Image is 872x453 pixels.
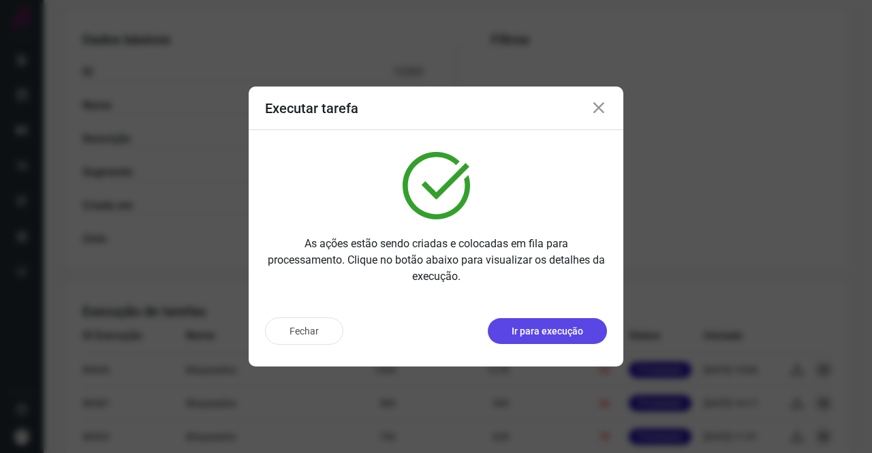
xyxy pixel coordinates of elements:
[265,100,358,116] h3: Executar tarefa
[265,236,607,285] p: As ações estão sendo criadas e colocadas em fila para processamento. Clique no botão abaixo para ...
[512,324,583,339] p: Ir para execução
[403,152,470,219] img: verified.svg
[265,317,343,345] button: Fechar
[488,318,607,344] button: Ir para execução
